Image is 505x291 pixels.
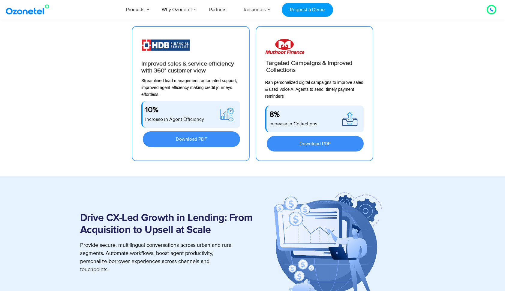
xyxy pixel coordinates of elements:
span: Download PDF [176,137,207,142]
div: Improved sales & service efficiency with 360° customer view [141,60,240,74]
span: Download PDF [299,141,331,146]
div: Ran personalized digital campaigns to improve sales & used Voice AI Agents to send timely payment... [265,79,364,100]
p: Provide secure, multilingual conversations across urban and rural segments. Automate workflows, b... [80,241,236,274]
div: 10% [145,104,158,116]
a: Download PDF [267,136,364,152]
div: Targeted Campaigns & Improved Collections [266,60,364,74]
div: 8% [269,109,280,120]
p: Increase in Agent Efficiency [145,116,204,123]
div: Streamlined lead management, automated support, improved agent efficiency making credit journeys ... [141,77,240,98]
h2: Drive CX-Led Growth in Lending: From Acquisition to Upsell at Scale [80,212,253,236]
a: Download PDF [143,131,240,147]
p: Increase in Collections [269,120,317,127]
a: Request a Demo [282,3,333,17]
